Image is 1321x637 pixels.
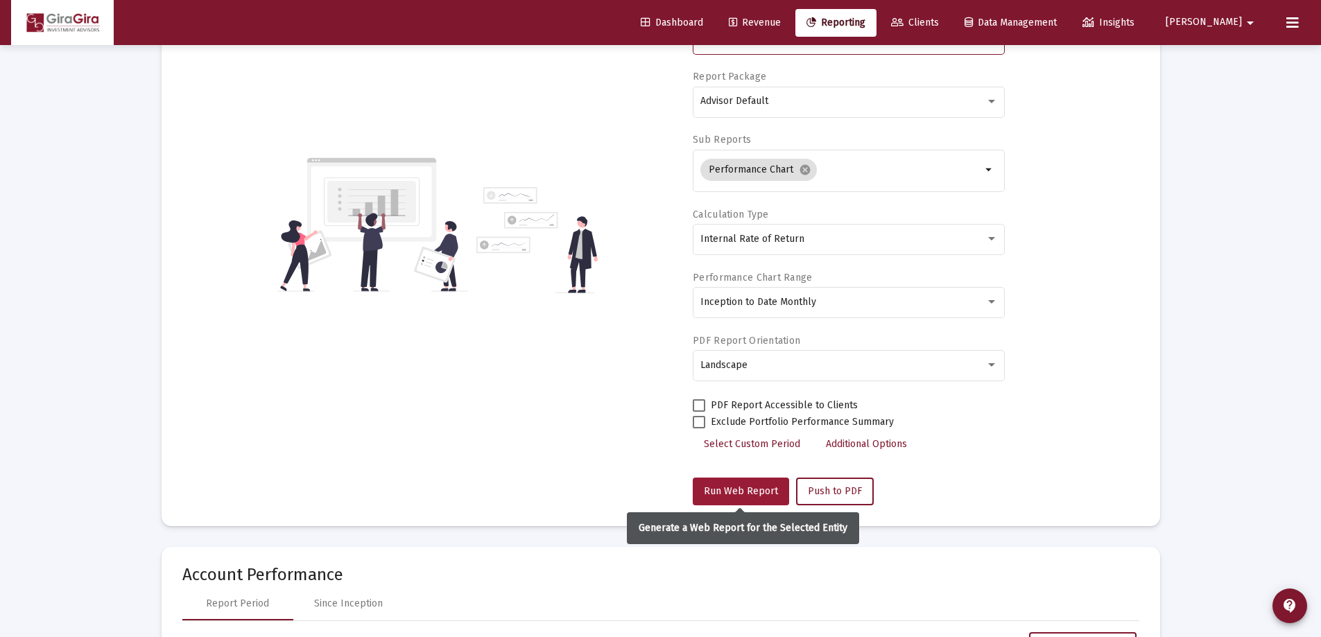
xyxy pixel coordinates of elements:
a: Data Management [953,9,1068,37]
mat-chip-list: Selection [700,156,981,184]
span: Inception to Date Monthly [700,296,816,308]
a: Revenue [718,9,792,37]
span: Landscape [700,359,748,371]
mat-icon: arrow_drop_down [1242,9,1259,37]
a: Dashboard [630,9,714,37]
label: PDF Report Orientation [693,335,800,347]
span: Clients [891,17,939,28]
button: Push to PDF [796,478,874,505]
mat-icon: cancel [799,164,811,176]
span: Revenue [729,17,781,28]
span: Advisor Default [700,95,768,107]
div: Since Inception [314,597,383,611]
span: Run Web Report [704,485,778,497]
button: [PERSON_NAME] [1149,8,1275,36]
mat-card-title: Account Performance [182,568,1139,582]
label: Performance Chart Range [693,272,812,283]
span: Select Custom Period [704,438,800,450]
label: Calculation Type [693,209,768,220]
mat-icon: arrow_drop_down [981,162,998,178]
button: Run Web Report [693,478,789,505]
span: Dashboard [641,17,703,28]
mat-icon: contact_support [1281,597,1298,614]
span: Data Management [965,17,1057,28]
img: reporting [277,156,468,293]
span: Push to PDF [808,485,862,497]
a: Clients [880,9,950,37]
span: [PERSON_NAME] [1166,17,1242,28]
span: PDF Report Accessible to Clients [711,397,858,414]
label: Sub Reports [693,134,751,146]
span: Internal Rate of Return [700,233,804,245]
div: Report Period [206,597,269,611]
label: Report Package [693,71,766,82]
img: reporting-alt [476,187,598,293]
span: Additional Options [826,438,907,450]
a: Insights [1071,9,1146,37]
a: Reporting [795,9,877,37]
span: Exclude Portfolio Performance Summary [711,414,894,430]
mat-chip: Performance Chart [700,159,817,181]
img: Dashboard [21,9,103,37]
span: Insights [1082,17,1134,28]
span: Reporting [806,17,865,28]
